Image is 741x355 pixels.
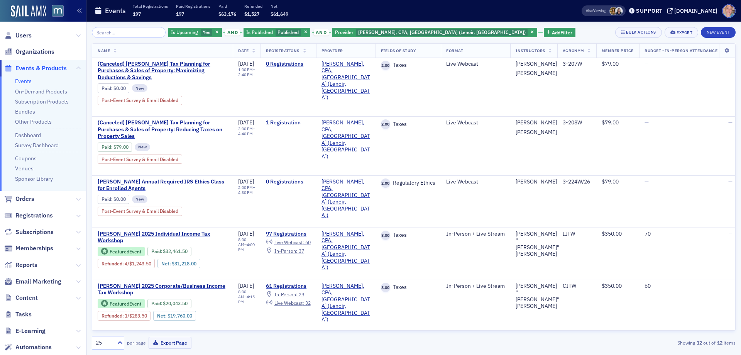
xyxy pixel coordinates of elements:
div: – [238,185,255,195]
span: (Canceled) Don Farmer’s Tax Planning for Purchases & Sales of Property: Reducing Taxes on Propert... [98,119,227,140]
p: Paid Registrations [176,3,210,9]
p: Paid [218,3,236,9]
a: Dashboard [15,132,41,139]
span: $31,218.00 [172,261,196,267]
a: [PERSON_NAME] Annual Required IRS Ethics Class for Enrolled Agents [98,178,227,192]
div: 70 [645,231,717,238]
div: Post-Event Survey [98,96,182,105]
span: Email Marketing [15,277,61,286]
a: Refunded [102,313,122,319]
div: Paid: 1 - $7900 [98,143,132,152]
span: [DATE] [238,119,254,126]
span: — [728,119,733,126]
button: [DOMAIN_NAME] [667,8,720,14]
span: Add Filter [552,29,572,36]
a: Coupons [15,155,37,162]
span: 197 [133,11,141,17]
a: Live Webcast: 32 [266,300,310,306]
div: Featured Event [98,247,145,256]
span: Subscriptions [15,228,54,236]
span: Profile [722,4,736,18]
a: Sponsor Library [15,175,53,182]
span: Yes [203,29,210,35]
a: Paid [151,301,161,306]
span: Don Farmer’s 2025 Corporate/Business Income Tax Workshop [98,283,227,296]
div: Bulk Actions [626,30,656,34]
div: Published [244,28,310,37]
a: [PERSON_NAME], CPA, [GEOGRAPHIC_DATA] (Lenoir, [GEOGRAPHIC_DATA]) [321,231,370,271]
span: In-Person : [274,248,298,254]
a: 61 Registrations [266,283,310,290]
div: In-Person + Live Stream [446,283,505,290]
time: 4:15 PM [238,294,255,304]
div: [PERSON_NAME] "[PERSON_NAME]" [PERSON_NAME] [516,283,559,310]
a: Live Webcast: 60 [266,239,310,245]
span: : [102,261,125,267]
time: 8:00 AM [238,289,246,299]
span: Don Farmer, CPA, PA (Lenoir, NC) [321,178,370,219]
div: – [238,126,255,136]
a: 1 Registration [266,119,310,126]
a: [PERSON_NAME] [516,70,557,77]
div: [PERSON_NAME] [516,119,557,126]
span: 8.00 [381,231,391,240]
a: Paid [102,196,111,202]
a: [PERSON_NAME], CPA, [GEOGRAPHIC_DATA] (Lenoir, [GEOGRAPHIC_DATA]) [321,283,370,323]
span: Net : [157,313,167,319]
img: SailAMX [11,5,46,18]
div: – [238,289,255,304]
a: [PERSON_NAME], CPA, [GEOGRAPHIC_DATA] (Lenoir, [GEOGRAPHIC_DATA]) [321,178,370,219]
span: 2.00 [381,178,391,188]
div: New [132,195,147,203]
span: : [151,248,163,254]
span: [DATE] [238,178,254,185]
span: Tasks [15,310,32,319]
a: Paid [102,144,111,150]
span: Organizations [15,48,54,56]
a: Subscriptions [4,228,54,236]
button: AddFilter [544,28,575,37]
a: Events & Products [4,64,67,73]
span: — [645,119,649,126]
span: Budget - In-Person Attendance [645,48,717,53]
span: Live Webcast : [274,300,304,306]
span: (Canceled) Don Farmer's Tax Planning for Purchases & Sales of Property: Maximizing Deductions & S... [98,61,227,81]
span: $1,243.50 [129,261,151,267]
button: and [312,29,331,36]
div: Export [677,31,692,35]
span: Kelly Brown [615,7,623,15]
div: Paid: 0 - $0 [98,195,129,204]
div: – [238,237,255,252]
span: Don Farmer, CPA, PA (Lenoir, NC) [321,61,370,101]
div: Don Farmer, CPA, PA (Lenoir, NC) [332,28,537,37]
div: [PERSON_NAME] "[PERSON_NAME]" [PERSON_NAME] [516,231,559,258]
span: — [728,282,733,289]
span: E-Learning [15,327,46,335]
span: Taxes [390,232,407,239]
div: 3-224W/26 [563,178,591,185]
span: $79.00 [602,178,619,185]
span: Events & Products [15,64,67,73]
a: E-Learning [4,327,46,335]
div: 60 [645,283,717,290]
a: Users [4,31,32,40]
span: 60 [305,239,311,245]
a: [PERSON_NAME] [516,178,557,185]
a: In-Person: 29 [266,291,304,297]
a: Orders [4,195,34,203]
span: Taxes [390,62,407,69]
span: Reports [15,261,37,269]
span: 29 [299,291,304,297]
span: Don Farmer, CPA, PA (Lenoir, NC) [321,283,370,323]
h1: Events [105,6,126,15]
div: Featured Event [110,302,141,306]
div: 3-207W [563,61,591,68]
a: [PERSON_NAME] [516,61,557,68]
div: 25 [96,339,113,347]
a: Memberships [4,244,53,253]
div: Yes [168,28,222,37]
a: Tasks [4,310,32,319]
span: — [645,60,649,67]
